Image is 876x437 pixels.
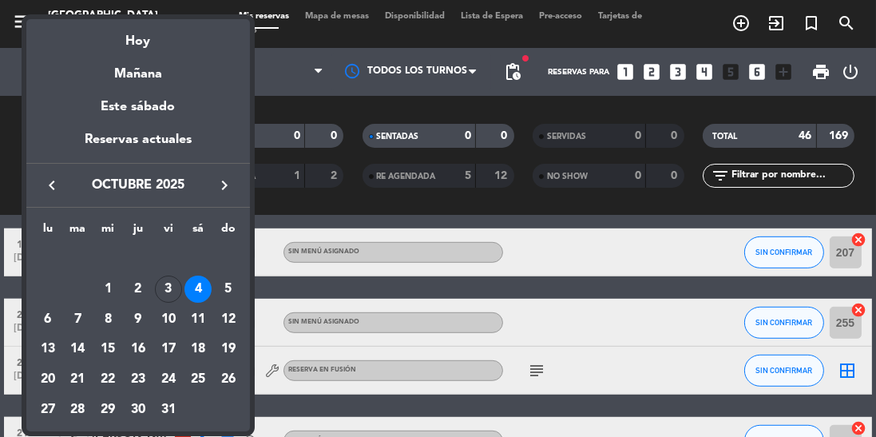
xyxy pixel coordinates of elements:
[215,276,242,303] div: 5
[155,396,182,423] div: 31
[215,336,242,363] div: 19
[155,306,182,333] div: 10
[123,220,153,244] th: jueves
[125,336,152,363] div: 16
[26,52,250,85] div: Mañana
[63,364,93,395] td: 21 de octubre de 2025
[34,396,61,423] div: 27
[155,366,182,393] div: 24
[93,304,123,335] td: 8 de octubre de 2025
[42,176,61,195] i: keyboard_arrow_left
[94,396,121,423] div: 29
[33,364,63,395] td: 20 de octubre de 2025
[184,336,212,363] div: 18
[93,395,123,425] td: 29 de octubre de 2025
[33,335,63,365] td: 13 de octubre de 2025
[123,364,153,395] td: 23 de octubre de 2025
[38,175,66,196] button: keyboard_arrow_left
[33,395,63,425] td: 27 de octubre de 2025
[213,335,244,365] td: 19 de octubre de 2025
[93,335,123,365] td: 15 de octubre de 2025
[26,129,250,162] div: Reservas actuales
[183,220,213,244] th: sábado
[125,366,152,393] div: 23
[94,336,121,363] div: 15
[33,220,63,244] th: lunes
[215,306,242,333] div: 12
[213,304,244,335] td: 12 de octubre de 2025
[215,366,242,393] div: 26
[153,304,184,335] td: 10 de octubre de 2025
[93,274,123,304] td: 1 de octubre de 2025
[33,244,244,275] td: OCT.
[153,274,184,304] td: 3 de octubre de 2025
[93,364,123,395] td: 22 de octubre de 2025
[183,274,213,304] td: 4 de octubre de 2025
[63,304,93,335] td: 7 de octubre de 2025
[94,276,121,303] div: 1
[63,395,93,425] td: 28 de octubre de 2025
[210,175,239,196] button: keyboard_arrow_right
[125,276,152,303] div: 2
[215,176,234,195] i: keyboard_arrow_right
[213,274,244,304] td: 5 de octubre de 2025
[65,306,92,333] div: 7
[125,396,152,423] div: 30
[123,395,153,425] td: 30 de octubre de 2025
[123,335,153,365] td: 16 de octubre de 2025
[65,336,92,363] div: 14
[184,276,212,303] div: 4
[183,304,213,335] td: 11 de octubre de 2025
[213,364,244,395] td: 26 de octubre de 2025
[153,364,184,395] td: 24 de octubre de 2025
[123,304,153,335] td: 9 de octubre de 2025
[66,175,210,196] span: octubre 2025
[155,336,182,363] div: 17
[33,304,63,335] td: 6 de octubre de 2025
[125,306,152,333] div: 9
[26,19,250,52] div: Hoy
[183,364,213,395] td: 25 de octubre de 2025
[213,220,244,244] th: domingo
[34,336,61,363] div: 13
[123,274,153,304] td: 2 de octubre de 2025
[94,306,121,333] div: 8
[26,85,250,129] div: Este sábado
[183,335,213,365] td: 18 de octubre de 2025
[65,396,92,423] div: 28
[63,335,93,365] td: 14 de octubre de 2025
[34,306,61,333] div: 6
[94,366,121,393] div: 22
[63,220,93,244] th: martes
[155,276,182,303] div: 3
[65,366,92,393] div: 21
[153,220,184,244] th: viernes
[184,306,212,333] div: 11
[153,395,184,425] td: 31 de octubre de 2025
[93,220,123,244] th: miércoles
[184,366,212,393] div: 25
[34,366,61,393] div: 20
[153,335,184,365] td: 17 de octubre de 2025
